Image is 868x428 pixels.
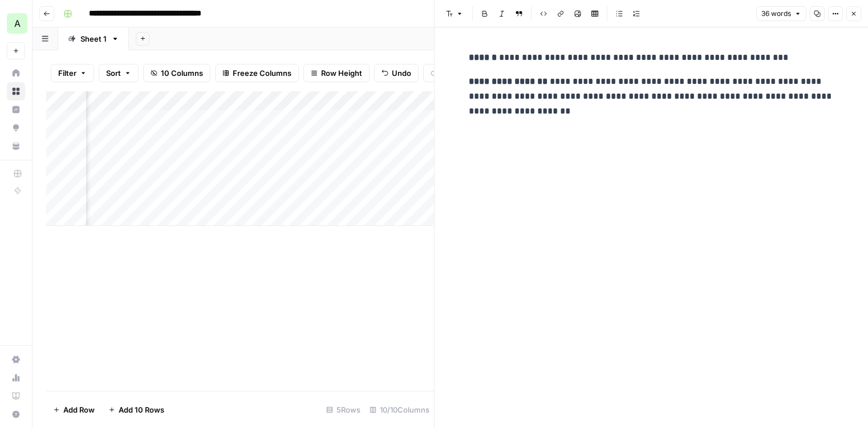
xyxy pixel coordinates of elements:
[46,401,102,419] button: Add Row
[7,405,25,423] button: Help + Support
[7,369,25,387] a: Usage
[233,67,291,79] span: Freeze Columns
[756,6,806,21] button: 36 words
[161,67,203,79] span: 10 Columns
[58,67,76,79] span: Filter
[143,64,210,82] button: 10 Columns
[51,64,94,82] button: Filter
[63,404,95,415] span: Add Row
[392,67,411,79] span: Undo
[322,401,365,419] div: 5 Rows
[761,9,791,19] span: 36 words
[7,350,25,369] a: Settings
[102,401,171,419] button: Add 10 Rows
[7,387,25,405] a: Learning Hub
[7,100,25,119] a: Insights
[7,82,25,100] a: Browse
[119,404,164,415] span: Add 10 Rows
[106,67,121,79] span: Sort
[365,401,434,419] div: 10/10 Columns
[303,64,370,82] button: Row Height
[321,67,362,79] span: Row Height
[99,64,139,82] button: Sort
[374,64,419,82] button: Undo
[7,9,25,38] button: Workspace: Alpine Hearing Protection
[7,64,25,82] a: Home
[80,33,107,45] div: Sheet 1
[215,64,299,82] button: Freeze Columns
[14,17,21,30] span: A
[58,27,129,50] a: Sheet 1
[7,137,25,155] a: Your Data
[7,119,25,137] a: Opportunities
